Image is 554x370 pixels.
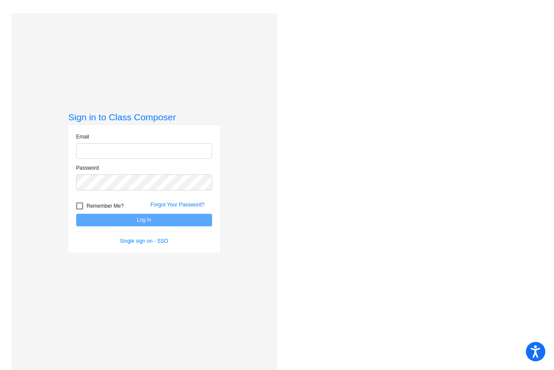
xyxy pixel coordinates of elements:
[76,214,212,226] button: Log In
[87,201,124,211] span: Remember Me?
[76,164,99,172] label: Password
[151,202,205,208] a: Forgot Your Password?
[76,133,89,141] label: Email
[120,238,168,244] a: Single sign on - SSO
[68,112,220,122] h3: Sign in to Class Composer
